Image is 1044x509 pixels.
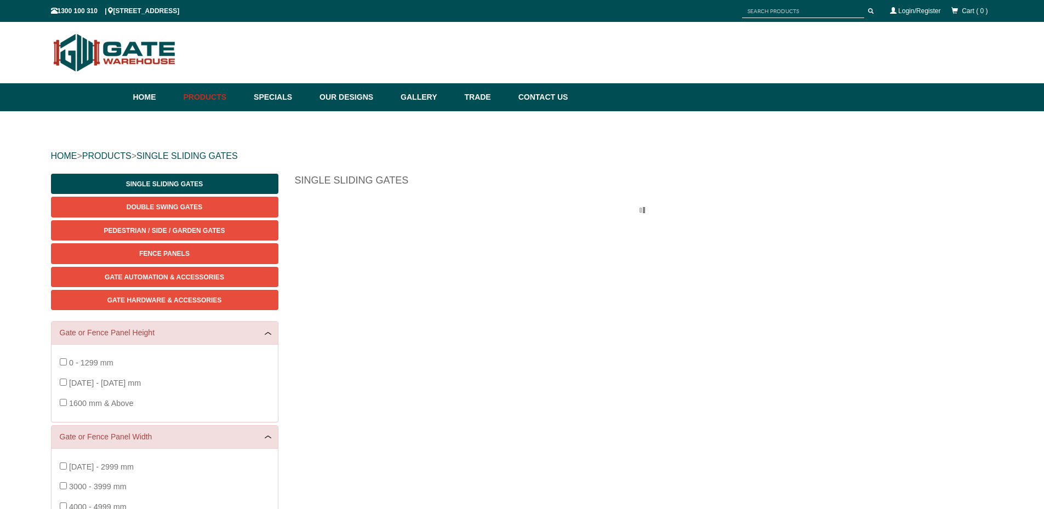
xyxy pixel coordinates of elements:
[104,227,225,235] span: Pedestrian / Side / Garden Gates
[107,296,222,304] span: Gate Hardware & Accessories
[69,462,134,471] span: [DATE] - 2999 mm
[51,290,278,310] a: Gate Hardware & Accessories
[69,358,113,367] span: 0 - 1299 mm
[51,174,278,194] a: Single Sliding Gates
[51,27,179,78] img: Gate Warehouse
[295,174,994,193] h1: Single Sliding Gates
[898,7,940,15] a: Login/Register
[395,83,459,111] a: Gallery
[51,243,278,264] a: Fence Panels
[314,83,395,111] a: Our Designs
[178,83,249,111] a: Products
[51,139,994,174] div: > >
[742,4,864,18] input: SEARCH PRODUCTS
[136,151,238,161] a: SINGLE SLIDING GATES
[139,250,190,258] span: Fence Panels
[51,220,278,241] a: Pedestrian / Side / Garden Gates
[133,83,178,111] a: Home
[962,7,988,15] span: Cart ( 0 )
[127,203,202,211] span: Double Swing Gates
[459,83,512,111] a: Trade
[51,7,180,15] span: 1300 100 310 | [STREET_ADDRESS]
[126,180,203,188] span: Single Sliding Gates
[60,431,270,443] a: Gate or Fence Panel Width
[105,273,224,281] span: Gate Automation & Accessories
[51,197,278,217] a: Double Swing Gates
[51,267,278,287] a: Gate Automation & Accessories
[69,379,141,387] span: [DATE] - [DATE] mm
[82,151,132,161] a: PRODUCTS
[248,83,314,111] a: Specials
[640,207,648,213] img: please_wait.gif
[69,482,127,491] span: 3000 - 3999 mm
[51,151,77,161] a: HOME
[69,399,134,408] span: 1600 mm & Above
[513,83,568,111] a: Contact Us
[60,327,270,339] a: Gate or Fence Panel Height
